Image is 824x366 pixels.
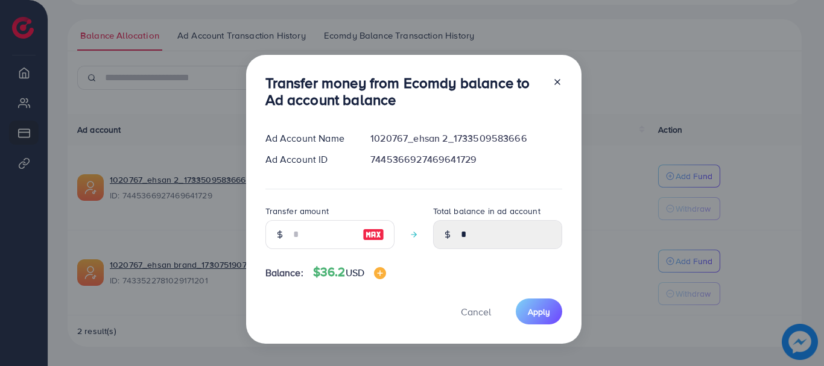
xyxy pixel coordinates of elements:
div: Ad Account Name [256,131,361,145]
div: 7445366927469641729 [361,153,571,166]
h4: $36.2 [313,265,386,280]
img: image [363,227,384,242]
span: Balance: [265,266,303,280]
label: Transfer amount [265,205,329,217]
h3: Transfer money from Ecomdy balance to Ad account balance [265,74,543,109]
span: Apply [528,306,550,318]
img: image [374,267,386,279]
span: USD [346,266,364,279]
label: Total balance in ad account [433,205,540,217]
div: Ad Account ID [256,153,361,166]
div: 1020767_ehsan 2_1733509583666 [361,131,571,145]
button: Cancel [446,298,506,324]
span: Cancel [461,305,491,318]
button: Apply [516,298,562,324]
